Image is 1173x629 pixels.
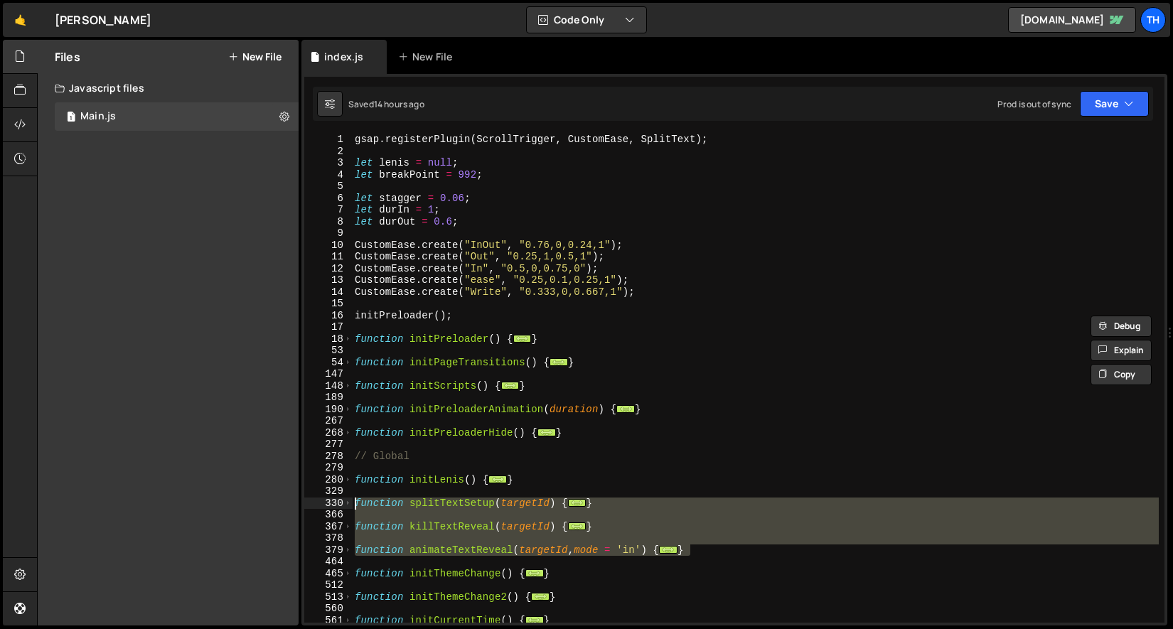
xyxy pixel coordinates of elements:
button: Copy [1091,364,1152,385]
a: [DOMAIN_NAME] [1008,7,1136,33]
span: ... [568,522,586,529]
div: 12 [304,263,353,275]
div: 378 [304,532,353,544]
h2: Files [55,49,80,65]
div: 53 [304,345,353,357]
div: 6 [304,193,353,205]
div: 10 [304,240,353,252]
div: 2 [304,146,353,158]
div: Prod is out of sync [997,98,1071,110]
div: 512 [304,579,353,591]
span: ... [550,357,568,365]
div: 329 [304,485,353,498]
span: ... [525,615,544,623]
div: 189 [304,392,353,404]
button: New File [228,51,282,63]
div: 190 [304,404,353,416]
span: ... [501,381,520,389]
div: New File [398,50,458,64]
div: 465 [304,568,353,580]
span: ... [525,569,544,576]
div: 14 [304,286,353,299]
div: 267 [304,415,353,427]
div: 17 [304,321,353,333]
div: 330 [304,498,353,510]
div: 9 [304,227,353,240]
span: ... [568,498,586,506]
div: Javascript files [38,74,299,102]
div: 268 [304,427,353,439]
div: Saved [348,98,424,110]
div: 4 [304,169,353,181]
div: 14 hours ago [374,98,424,110]
span: ... [659,545,677,553]
span: ... [532,592,550,600]
span: ... [489,475,508,483]
div: 13 [304,274,353,286]
span: ... [537,428,556,436]
div: 16 [304,310,353,322]
div: 561 [304,615,353,627]
div: 464 [304,556,353,568]
button: Save [1080,91,1149,117]
a: 🤙 [3,3,38,37]
div: 8 [304,216,353,228]
div: 5 [304,181,353,193]
a: Th [1140,7,1166,33]
div: 148 [304,380,353,392]
div: 16840/46037.js [55,102,299,131]
div: 1 [304,134,353,146]
div: 7 [304,204,353,216]
div: 18 [304,333,353,345]
div: 379 [304,544,353,557]
div: 54 [304,357,353,369]
button: Debug [1091,316,1152,337]
span: 1 [67,112,75,124]
div: 147 [304,368,353,380]
span: ... [617,404,636,412]
div: 367 [304,521,353,533]
div: 11 [304,251,353,263]
div: 279 [304,462,353,474]
div: 278 [304,451,353,463]
div: 277 [304,439,353,451]
div: 366 [304,509,353,521]
div: 280 [304,474,353,486]
div: 3 [304,157,353,169]
button: Code Only [527,7,646,33]
div: 15 [304,298,353,310]
div: 513 [304,591,353,603]
div: [PERSON_NAME] [55,11,151,28]
button: Explain [1091,340,1152,361]
div: 560 [304,603,353,615]
span: ... [513,334,532,342]
div: index.js [324,50,363,64]
div: Main.js [80,110,116,123]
